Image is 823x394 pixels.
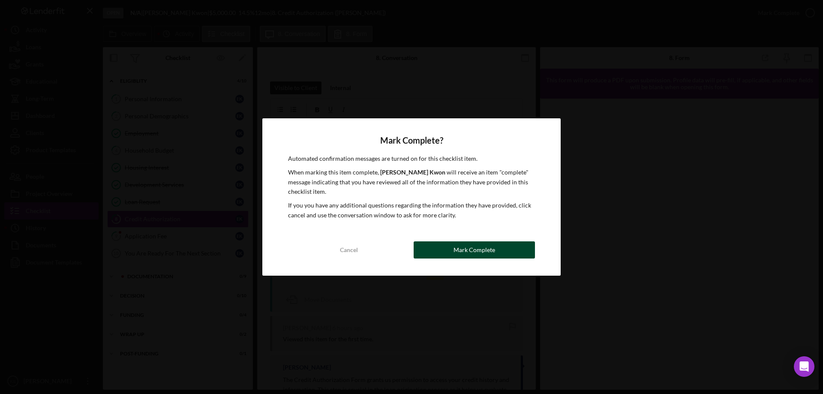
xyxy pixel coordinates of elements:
p: If you you have any additional questions regarding the information they have provided, click canc... [288,201,535,220]
p: Automated confirmation messages are turned on for this checklist item. [288,154,535,163]
b: [PERSON_NAME] Kwon [380,168,445,176]
button: Cancel [288,241,409,259]
div: Mark Complete [454,241,495,259]
div: Cancel [340,241,358,259]
button: Mark Complete [414,241,535,259]
h4: Mark Complete? [288,135,535,145]
p: When marking this item complete, will receive an item "complete" message indicating that you have... [288,168,535,196]
div: Open Intercom Messenger [794,356,814,377]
